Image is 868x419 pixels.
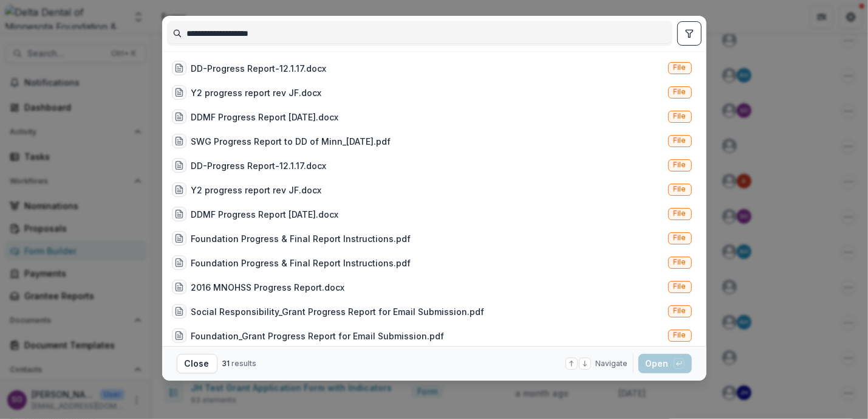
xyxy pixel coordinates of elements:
[191,62,327,75] div: DD-Progress Report-12.1.17.docx
[191,111,339,123] div: DDMF Progress Report [DATE].docx
[674,331,686,339] span: File
[191,135,391,148] div: SWG Progress Report to DD of Minn_[DATE].pdf
[191,257,411,269] div: Foundation Progress & Final Report Instructions.pdf
[674,306,686,315] span: File
[191,232,411,245] div: Foundation Progress & Final Report Instructions.pdf
[638,354,692,373] button: Open
[191,184,322,196] div: Y2 progress report rev JF.docx
[177,354,217,373] button: Close
[674,234,686,242] span: File
[191,208,339,221] div: DDMF Progress Report [DATE].docx
[674,185,686,193] span: File
[674,258,686,266] span: File
[674,136,686,145] span: File
[232,359,257,368] span: results
[674,161,686,169] span: File
[677,21,702,46] button: toggle filters
[674,282,686,291] span: File
[674,209,686,218] span: File
[222,359,230,368] span: 31
[596,358,628,369] span: Navigate
[674,63,686,72] span: File
[191,86,322,99] div: Y2 progress report rev JF.docx
[191,305,485,318] div: Social Responsibility_Grant Progress Report for Email Submission.pdf
[674,112,686,120] span: File
[191,330,445,342] div: Foundation_Grant Progress Report for Email Submission.pdf
[674,88,686,96] span: File
[191,159,327,172] div: DD-Progress Report-12.1.17.docx
[191,281,345,294] div: 2016 MNOHSS Progress Report.docx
